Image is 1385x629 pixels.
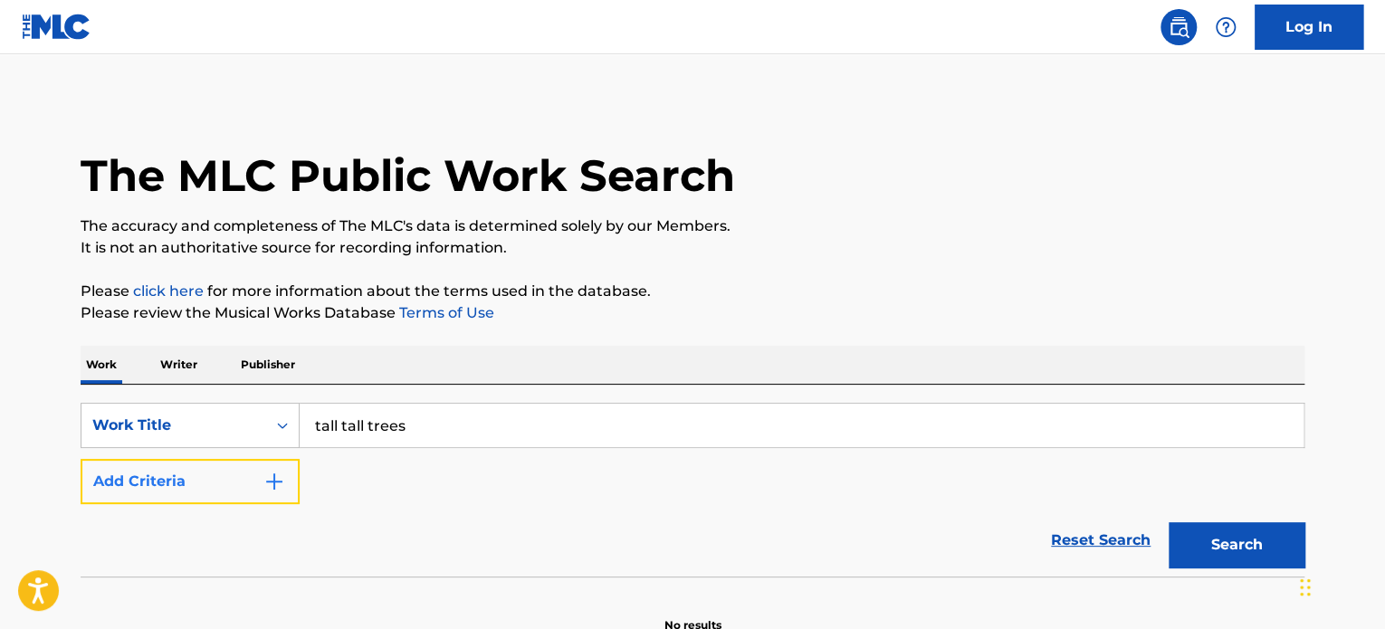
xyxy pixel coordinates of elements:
[81,215,1304,237] p: The accuracy and completeness of The MLC's data is determined solely by our Members.
[133,282,204,300] a: click here
[81,281,1304,302] p: Please for more information about the terms used in the database.
[155,346,203,384] p: Writer
[396,304,494,321] a: Terms of Use
[81,148,735,203] h1: The MLC Public Work Search
[22,14,91,40] img: MLC Logo
[1168,16,1189,38] img: search
[263,471,285,492] img: 9d2ae6d4665cec9f34b9.svg
[1215,16,1237,38] img: help
[1208,9,1244,45] div: Help
[1255,5,1363,50] a: Log In
[81,346,122,384] p: Work
[81,237,1304,259] p: It is not an authoritative source for recording information.
[81,459,300,504] button: Add Criteria
[1300,560,1311,615] div: Drag
[92,415,255,436] div: Work Title
[81,403,1304,577] form: Search Form
[1042,520,1160,560] a: Reset Search
[1169,522,1304,567] button: Search
[235,346,301,384] p: Publisher
[81,302,1304,324] p: Please review the Musical Works Database
[1294,542,1385,629] iframe: Chat Widget
[1161,9,1197,45] a: Public Search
